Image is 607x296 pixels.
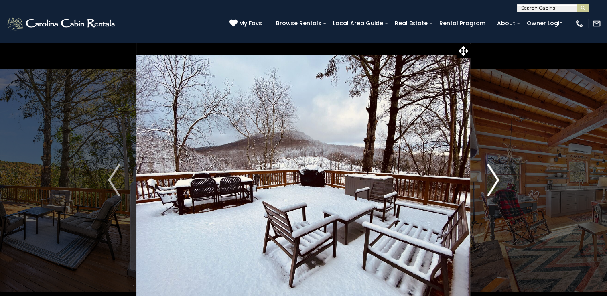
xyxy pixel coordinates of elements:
[493,17,519,30] a: About
[108,164,120,196] img: arrow
[391,17,432,30] a: Real Estate
[435,17,489,30] a: Rental Program
[575,19,584,28] img: phone-regular-white.png
[239,19,262,28] span: My Favs
[487,164,499,196] img: arrow
[6,16,117,32] img: White-1-2.png
[523,17,567,30] a: Owner Login
[272,17,325,30] a: Browse Rentals
[229,19,264,28] a: My Favs
[592,19,601,28] img: mail-regular-white.png
[329,17,387,30] a: Local Area Guide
